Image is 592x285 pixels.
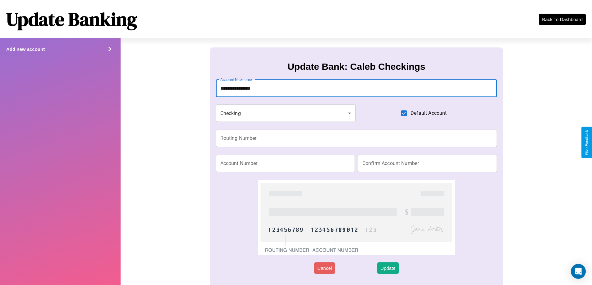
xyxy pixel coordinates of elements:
button: Back To Dashboard [539,14,586,25]
h1: Update Banking [6,7,137,32]
h3: Update Bank: Caleb Checkings [287,61,425,72]
span: Default Account [411,109,447,117]
h4: Add new account [6,47,45,52]
div: Open Intercom Messenger [571,264,586,279]
button: Update [377,262,398,274]
label: Account Nickname [220,77,252,82]
img: check [258,180,455,255]
div: Checking [216,105,356,122]
div: Give Feedback [585,130,589,155]
button: Cancel [314,262,335,274]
